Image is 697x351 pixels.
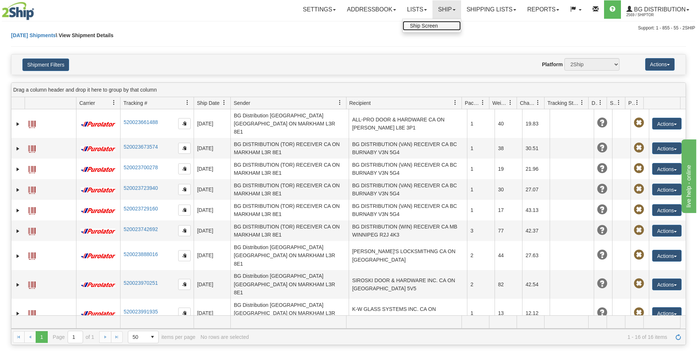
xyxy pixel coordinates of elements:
[254,334,667,340] span: 1 - 16 of 16 items
[28,117,36,129] a: Label
[597,225,607,235] span: Unknown
[495,138,522,159] td: 38
[297,0,341,19] a: Settings
[461,0,522,19] a: Shipping lists
[522,138,550,159] td: 30.51
[194,299,230,327] td: [DATE]
[197,99,219,107] span: Ship Date
[123,251,158,257] a: 520023888016
[79,167,117,172] img: 11 - Purolator
[652,118,682,130] button: Actions
[56,32,114,38] span: \ View Shipment Details
[349,99,371,107] span: Recipient
[495,220,522,241] td: 77
[123,99,147,107] span: Tracking #
[28,183,36,195] a: Label
[14,166,22,173] a: Expand
[230,299,349,327] td: BG Distribution [GEOGRAPHIC_DATA] [GEOGRAPHIC_DATA] ON MARKHAM L3R 8E1
[123,164,158,170] a: 520023700278
[194,270,230,299] td: [DATE]
[652,250,682,262] button: Actions
[467,270,495,299] td: 2
[79,99,95,107] span: Carrier
[520,99,535,107] span: Charge
[14,252,22,260] a: Expand
[194,241,230,270] td: [DATE]
[465,99,480,107] span: Packages
[79,208,117,213] img: 11 - Purolator
[79,187,117,193] img: 11 - Purolator
[632,6,686,13] span: BG Distribution
[467,299,495,327] td: 1
[11,32,56,38] a: [DATE] Shipments
[495,159,522,179] td: 19
[178,143,191,154] button: Copy to clipboard
[467,109,495,138] td: 1
[477,96,489,109] a: Packages filter column settings
[610,99,616,107] span: Shipment Issues
[123,280,158,286] a: 520023970251
[194,220,230,241] td: [DATE]
[128,331,195,343] span: items per page
[230,241,349,270] td: BG Distribution [GEOGRAPHIC_DATA] [GEOGRAPHIC_DATA] ON MARKHAM L3R 8E1
[634,163,644,174] span: Pickup Not Assigned
[542,61,563,68] label: Platform
[652,279,682,290] button: Actions
[178,279,191,290] button: Copy to clipboard
[634,184,644,194] span: Pickup Not Assigned
[492,99,508,107] span: Weight
[108,96,120,109] a: Carrier filter column settings
[349,138,467,159] td: BG DISTRIBUTION (VAN) RECEIVER CA BC BURNABY V3N 5G4
[467,220,495,241] td: 3
[178,308,191,319] button: Copy to clipboard
[349,109,467,138] td: ALL-PRO DOOR & HARDWARE CA ON [PERSON_NAME] L8E 3P1
[341,0,402,19] a: Addressbook
[594,96,607,109] a: Delivery Status filter column settings
[522,220,550,241] td: 42.37
[79,253,117,259] img: 11 - Purolator
[36,331,47,343] span: Page 1
[53,331,94,343] span: Page of 1
[597,250,607,260] span: Unknown
[504,96,517,109] a: Weight filter column settings
[14,186,22,194] a: Expand
[495,109,522,138] td: 40
[495,179,522,200] td: 30
[194,138,230,159] td: [DATE]
[128,331,159,343] span: Page sizes drop down
[178,250,191,261] button: Copy to clipboard
[79,228,117,234] img: 11 - Purolator
[652,184,682,195] button: Actions
[11,83,686,97] div: grid grouping header
[522,159,550,179] td: 21.96
[28,249,36,261] a: Label
[133,333,142,341] span: 50
[14,207,22,214] a: Expand
[194,159,230,179] td: [DATE]
[631,96,643,109] a: Pickup Status filter column settings
[334,96,346,109] a: Sender filter column settings
[467,179,495,200] td: 1
[123,206,158,212] a: 520023729160
[432,0,461,19] a: Ship
[597,205,607,215] span: Unknown
[28,224,36,236] a: Label
[230,220,349,241] td: BG DISTRIBUTION (TOR) RECEIVER CA ON MARKHAM L3R 8E1
[349,159,467,179] td: BG DISTRIBUTION (VAN) RECEIVER CA BC BURNABY V3N 5G4
[194,200,230,220] td: [DATE]
[230,109,349,138] td: BG Distribution [GEOGRAPHIC_DATA] [GEOGRAPHIC_DATA] ON MARKHAM L3R 8E1
[123,226,158,232] a: 520023742692
[652,225,682,237] button: Actions
[194,179,230,200] td: [DATE]
[230,138,349,159] td: BG DISTRIBUTION (TOR) RECEIVER CA ON MARKHAM L3R 8E1
[181,96,194,109] a: Tracking # filter column settings
[621,0,695,19] a: BG Distribution 2569 / ShipTor
[28,204,36,216] a: Label
[28,163,36,174] a: Label
[194,109,230,138] td: [DATE]
[597,279,607,289] span: Unknown
[349,179,467,200] td: BG DISTRIBUTION (VAN) RECEIVER CA BC BURNABY V3N 5G4
[547,99,579,107] span: Tracking Status
[592,99,598,107] span: Delivery Status
[634,205,644,215] span: Pickup Not Assigned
